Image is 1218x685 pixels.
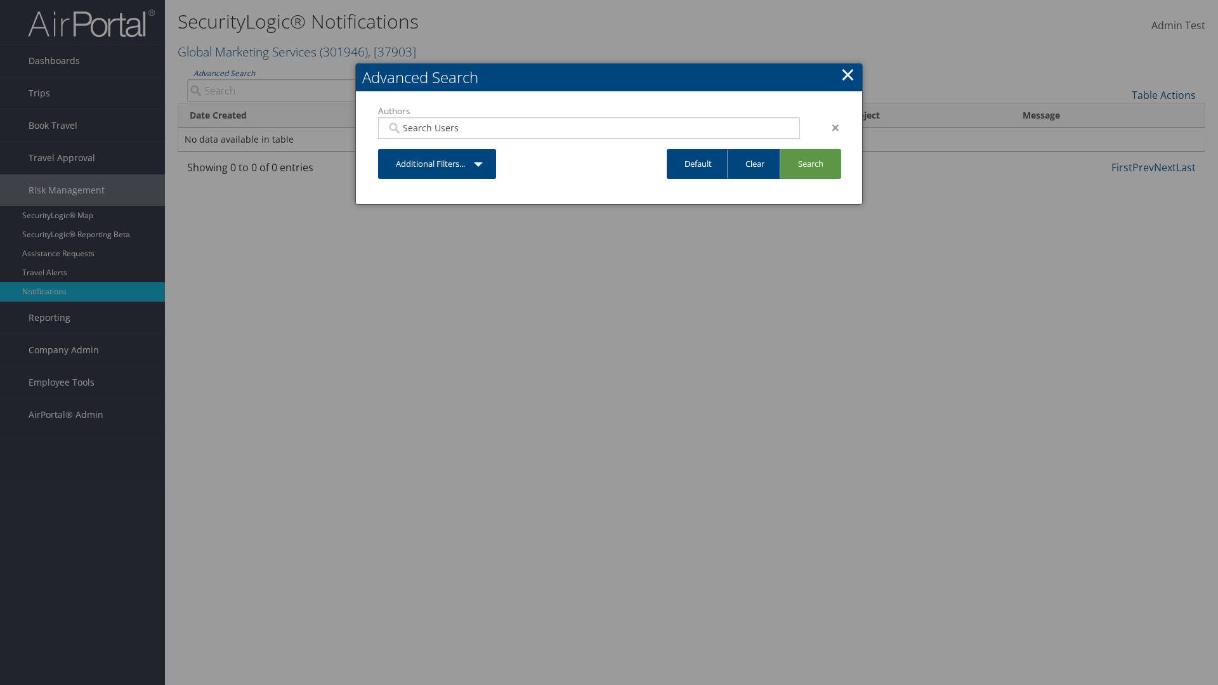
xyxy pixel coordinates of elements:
a: Default [667,149,730,179]
input: Search Users [386,122,791,134]
a: Additional Filters... [378,149,496,179]
a: Close [841,62,855,87]
a: Search [780,149,841,179]
label: Authors [378,105,800,117]
h2: Advanced Search [356,63,862,91]
a: Clear [727,149,782,179]
div: × [809,120,849,135]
